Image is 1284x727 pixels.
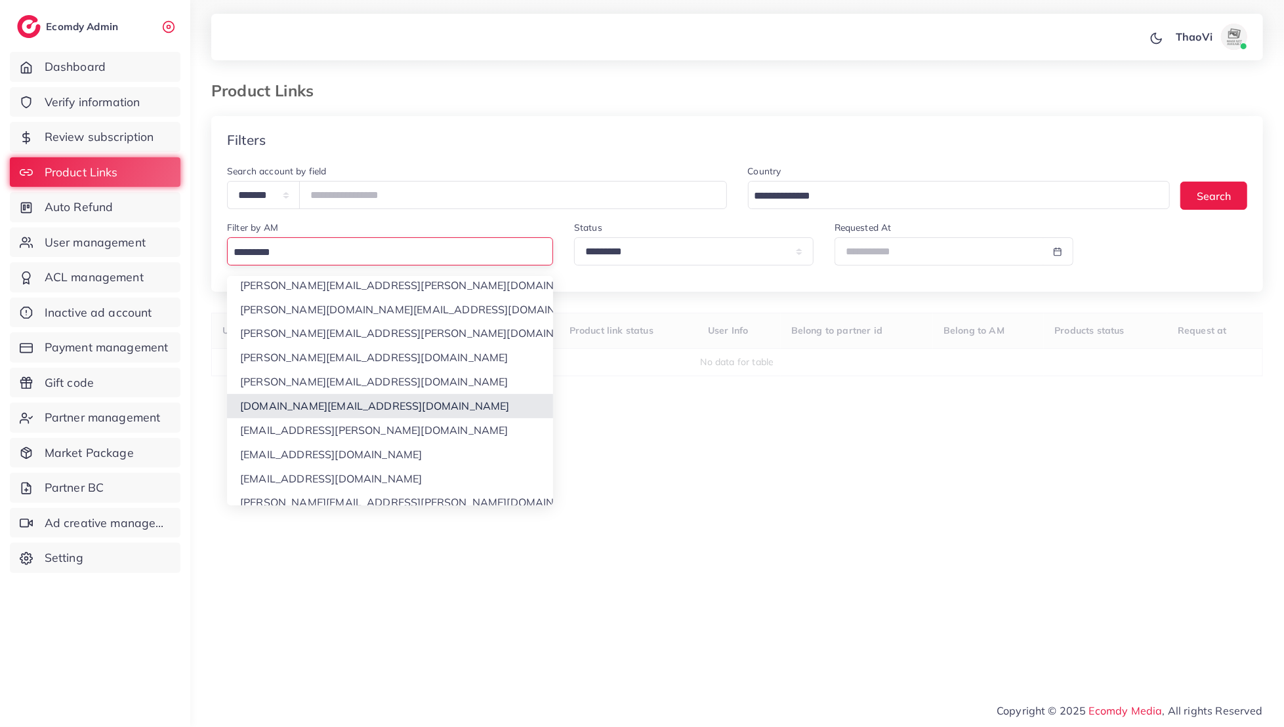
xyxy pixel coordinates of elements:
[1176,29,1212,45] p: ThaoVi
[211,81,324,100] h3: Product Links
[574,221,602,234] label: Status
[227,273,553,298] li: [PERSON_NAME][EMAIL_ADDRESS][PERSON_NAME][DOMAIN_NAME]
[1180,182,1247,210] button: Search
[45,199,114,216] span: Auto Refund
[10,438,180,468] a: Market Package
[46,20,121,33] h2: Ecomdy Admin
[227,394,553,418] li: [DOMAIN_NAME][EMAIL_ADDRESS][DOMAIN_NAME]
[1089,704,1163,717] a: Ecomdy Media
[45,444,134,462] span: Market Package
[227,370,553,394] li: [PERSON_NAME][EMAIL_ADDRESS][DOMAIN_NAME]
[10,52,180,82] a: Dashboard
[227,321,553,345] li: [PERSON_NAME][EMAIL_ADDRESS][PERSON_NAME][DOMAIN_NAME]
[1163,703,1263,718] span: , All rights Reserved
[45,479,104,496] span: Partner BC
[229,243,545,263] input: Search for option
[748,165,781,178] label: Country
[45,515,171,532] span: Ad creative management
[45,549,83,566] span: Setting
[10,508,180,538] a: Ad creative management
[1221,24,1247,50] img: avatar
[227,298,553,322] li: [PERSON_NAME][DOMAIN_NAME][EMAIL_ADDRESS][DOMAIN_NAME]
[17,15,121,38] a: logoEcomdy Admin
[750,186,1153,206] input: Search for option
[997,703,1263,718] span: Copyright © 2025
[10,192,180,222] a: Auto Refund
[45,94,140,111] span: Verify information
[10,87,180,117] a: Verify information
[45,234,146,251] span: User management
[227,418,553,442] li: [EMAIL_ADDRESS][PERSON_NAME][DOMAIN_NAME]
[10,368,180,398] a: Gift code
[227,237,553,265] div: Search for option
[227,490,553,515] li: [PERSON_NAME][EMAIL_ADDRESS][PERSON_NAME][DOMAIN_NAME]
[10,157,180,187] a: Product Links
[1169,24,1253,50] a: ThaoViavatar
[45,58,106,75] span: Dashboard
[45,339,169,356] span: Payment management
[10,122,180,152] a: Review subscription
[10,543,180,573] a: Setting
[10,298,180,328] a: Inactive ad account
[45,269,144,286] span: ACL management
[10,262,180,292] a: ACL management
[10,473,180,503] a: Partner BC
[45,304,152,321] span: Inactive ad account
[10,332,180,363] a: Payment management
[227,345,553,370] li: [PERSON_NAME][EMAIL_ADDRESS][DOMAIN_NAME]
[227,221,278,234] label: Filter by AM
[10,227,180,258] a: User management
[835,221,892,234] label: Requested At
[45,409,161,426] span: Partner management
[227,165,327,178] label: Search account by field
[227,132,266,148] h4: Filters
[227,442,553,467] li: [EMAIL_ADDRESS][DOMAIN_NAME]
[227,467,553,491] li: [EMAIL_ADDRESS][DOMAIN_NAME]
[45,128,154,146] span: Review subscription
[45,374,94,391] span: Gift code
[17,15,41,38] img: logo
[748,181,1170,209] div: Search for option
[10,403,180,433] a: Partner management
[45,164,118,181] span: Product Links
